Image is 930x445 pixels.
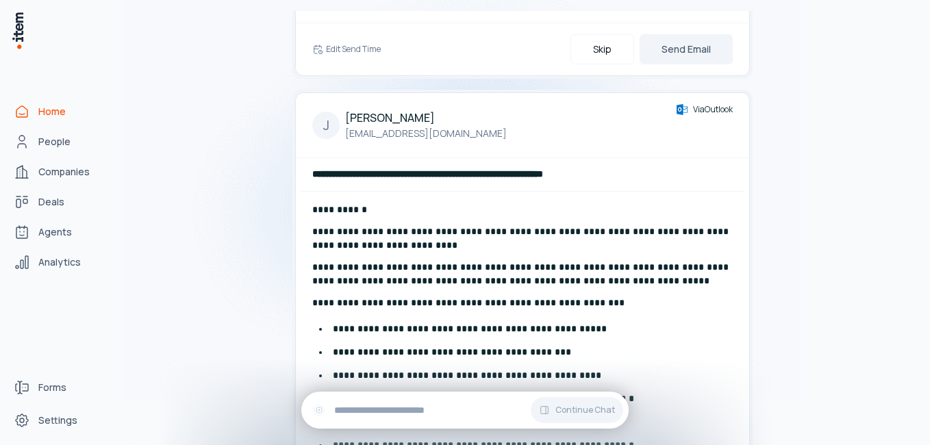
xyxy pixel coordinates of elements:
button: Skip [570,34,634,64]
a: Settings [8,407,112,434]
span: Forms [38,381,66,394]
a: Agents [8,218,112,246]
a: Home [8,98,112,125]
img: outlook [677,104,688,115]
a: Analytics [8,249,112,276]
p: [EMAIL_ADDRESS][DOMAIN_NAME] [345,126,507,141]
a: Forms [8,374,112,401]
a: People [8,128,112,155]
h6: Edit Send Time [326,43,381,55]
span: Deals [38,195,64,209]
h4: [PERSON_NAME] [345,110,507,126]
a: Deals [8,188,112,216]
span: People [38,135,71,149]
span: Home [38,105,66,118]
button: Send Email [640,34,733,64]
a: Companies [8,158,112,186]
span: Settings [38,414,77,427]
span: Agents [38,225,72,239]
span: Via Outlook [693,104,733,115]
div: Continue Chat [301,392,629,429]
span: Companies [38,165,90,179]
img: Item Brain Logo [11,11,25,50]
div: J [312,112,340,139]
button: Continue Chat [531,397,623,423]
span: Continue Chat [555,405,615,416]
span: Analytics [38,255,81,269]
